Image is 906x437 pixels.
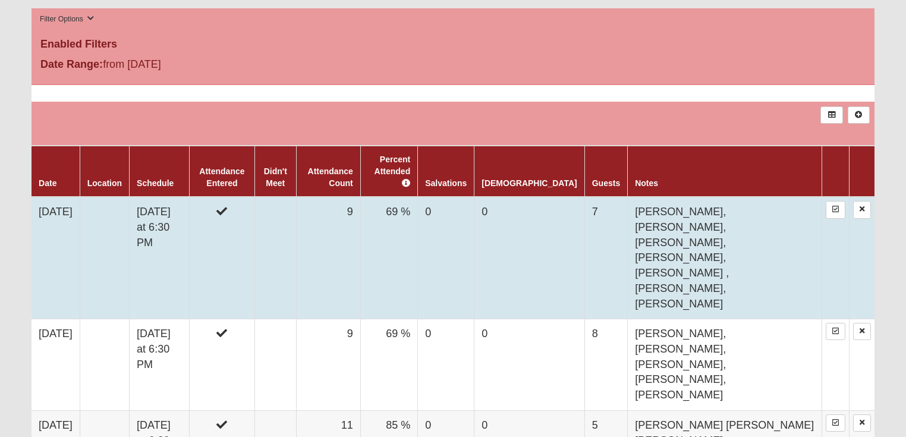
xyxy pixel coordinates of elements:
[853,201,871,218] a: Delete
[584,146,627,197] th: Guests
[628,319,822,411] td: [PERSON_NAME], [PERSON_NAME], [PERSON_NAME], [PERSON_NAME], [PERSON_NAME]
[635,178,658,188] a: Notes
[308,166,353,188] a: Attendance Count
[296,319,360,411] td: 9
[130,319,190,411] td: [DATE] at 6:30 PM
[474,197,584,319] td: 0
[826,414,845,432] a: Enter Attendance
[628,197,822,319] td: [PERSON_NAME], [PERSON_NAME], [PERSON_NAME], [PERSON_NAME], [PERSON_NAME] , [PERSON_NAME], [PERSO...
[39,178,56,188] a: Date
[199,166,244,188] a: Attendance Entered
[137,178,174,188] a: Schedule
[360,319,417,411] td: 69 %
[375,155,411,188] a: Percent Attended
[418,146,474,197] th: Salvations
[474,319,584,411] td: 0
[32,56,313,76] div: from [DATE]
[32,197,80,319] td: [DATE]
[853,414,871,432] a: Delete
[360,197,417,319] td: 69 %
[418,319,474,411] td: 0
[820,106,842,124] a: Export to Excel
[826,201,845,218] a: Enter Attendance
[130,197,190,319] td: [DATE] at 6:30 PM
[418,197,474,319] td: 0
[848,106,870,124] a: Alt+N
[40,38,866,51] h4: Enabled Filters
[584,319,627,411] td: 8
[296,197,360,319] td: 9
[474,146,584,197] th: [DEMOGRAPHIC_DATA]
[264,166,287,188] a: Didn't Meet
[32,319,80,411] td: [DATE]
[826,323,845,340] a: Enter Attendance
[87,178,122,188] a: Location
[584,197,627,319] td: 7
[36,13,97,26] button: Filter Options
[40,56,103,73] label: Date Range:
[853,323,871,340] a: Delete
